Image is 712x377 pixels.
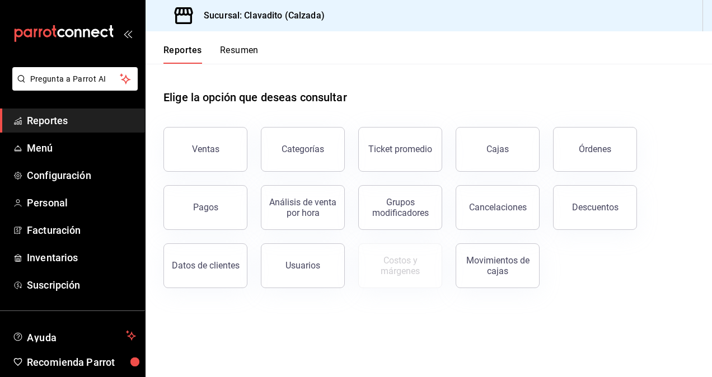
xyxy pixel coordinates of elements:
[579,144,611,154] div: Órdenes
[285,260,320,271] div: Usuarios
[366,255,435,276] div: Costos y márgenes
[172,260,240,271] div: Datos de clientes
[27,250,136,265] span: Inventarios
[27,113,136,128] span: Reportes
[27,223,136,238] span: Facturación
[261,127,345,172] button: Categorías
[261,243,345,288] button: Usuarios
[486,144,509,154] div: Cajas
[572,202,619,213] div: Descuentos
[456,185,540,230] button: Cancelaciones
[358,243,442,288] button: Contrata inventarios para ver este reporte
[456,243,540,288] button: Movimientos de cajas
[163,243,247,288] button: Datos de clientes
[220,45,259,64] button: Resumen
[553,185,637,230] button: Descuentos
[193,202,218,213] div: Pagos
[366,197,435,218] div: Grupos modificadores
[27,140,136,155] span: Menú
[8,81,138,93] a: Pregunta a Parrot AI
[358,127,442,172] button: Ticket promedio
[261,185,345,230] button: Análisis de venta por hora
[195,9,325,22] h3: Sucursal: Clavadito (Calzada)
[163,89,347,106] h1: Elige la opción que deseas consultar
[368,144,432,154] div: Ticket promedio
[163,45,202,64] button: Reportes
[30,73,120,85] span: Pregunta a Parrot AI
[192,144,219,154] div: Ventas
[27,195,136,210] span: Personal
[163,185,247,230] button: Pagos
[469,202,527,213] div: Cancelaciones
[358,185,442,230] button: Grupos modificadores
[27,329,121,342] span: Ayuda
[456,127,540,172] button: Cajas
[27,277,136,293] span: Suscripción
[553,127,637,172] button: Órdenes
[27,355,136,370] span: Recomienda Parrot
[163,127,247,172] button: Ventas
[163,45,259,64] div: navigation tabs
[282,144,324,154] div: Categorías
[463,255,532,276] div: Movimientos de cajas
[268,197,338,218] div: Análisis de venta por hora
[27,168,136,183] span: Configuración
[12,67,138,91] button: Pregunta a Parrot AI
[123,29,132,38] button: open_drawer_menu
